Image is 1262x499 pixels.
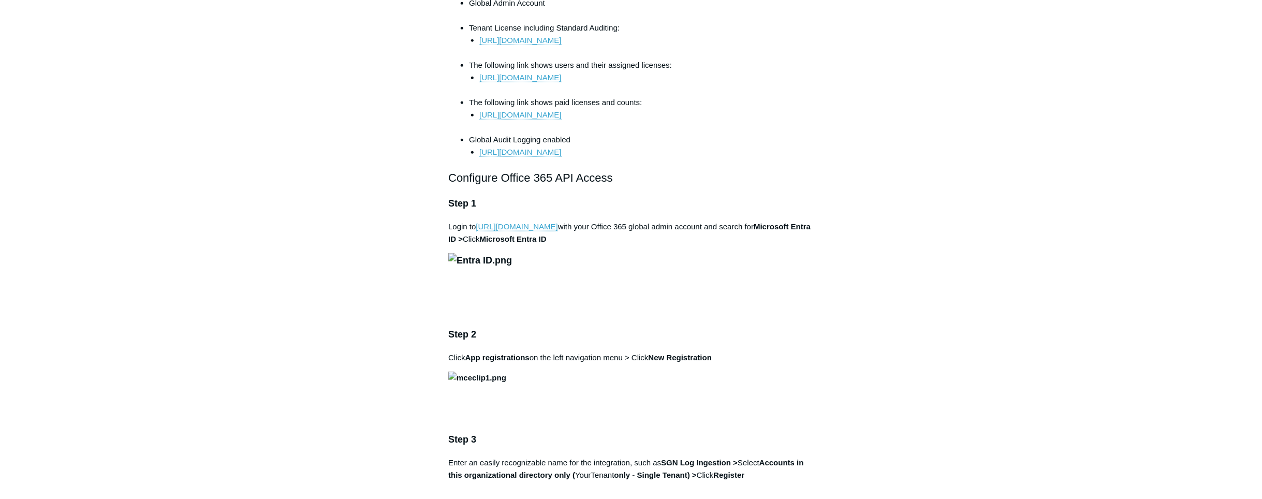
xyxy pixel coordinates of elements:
[448,458,804,479] strong: Accounts in this organizational directory only (
[476,222,558,231] a: [URL][DOMAIN_NAME]
[649,353,712,362] strong: New Registration
[614,471,697,479] strong: only - Single Tenant) >
[448,221,814,245] p: Login to with your Office 365 global admin account and search for Click
[480,234,547,243] strong: Microsoft Entra ID
[479,148,561,157] a: [URL][DOMAIN_NAME]
[448,432,814,447] h3: Step 3
[448,222,811,243] strong: Microsoft Entra ID >
[479,36,561,45] a: [URL][DOMAIN_NAME]
[469,134,814,158] li: Global Audit Logging enabled
[469,96,814,134] li: The following link shows paid licenses and counts:
[469,59,814,96] li: The following link shows users and their assigned licenses:
[448,169,814,187] h2: Configure Office 365 API Access
[448,327,814,342] h3: Step 2
[448,351,814,364] p: Click on the left navigation menu > Click
[469,22,814,59] li: Tenant License including Standard Auditing:
[479,110,561,120] a: [URL][DOMAIN_NAME]
[448,253,512,268] img: Entra ID.png
[661,458,738,467] strong: SGN Log Ingestion >
[448,196,814,211] h3: Step 1
[479,73,561,82] a: [URL][DOMAIN_NAME]
[448,372,506,384] img: mceclip1.png
[713,471,744,479] strong: Register
[465,353,530,362] strong: App registrations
